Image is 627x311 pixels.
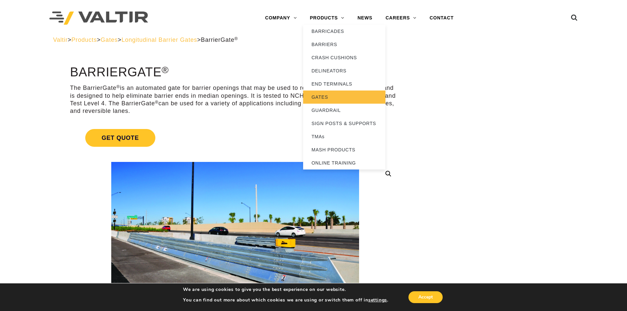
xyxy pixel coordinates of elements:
a: CRASH CUSHIONS [303,51,385,64]
span: Get Quote [85,129,155,147]
a: ONLINE TRAINING [303,156,385,169]
button: settings [368,297,387,303]
p: You can find out more about which cookies we are using or switch them off in . [183,297,388,303]
a: MASH PRODUCTS [303,143,385,156]
a: GATES [303,91,385,104]
p: We are using cookies to give you the best experience on our website. [183,287,388,293]
img: Valtir [49,12,148,25]
a: CONTACT [423,12,460,25]
span: BarrierGate [201,37,238,43]
a: Products [71,37,97,43]
sup: ® [162,65,169,75]
a: COMPANY [258,12,303,25]
a: PRODUCTS [303,12,351,25]
sup: ® [117,84,120,89]
a: Longitudinal Barrier Gates [121,37,197,43]
a: END TERMINALS [303,77,385,91]
h1: BarrierGate [70,65,400,79]
a: CAREERS [379,12,423,25]
a: BARRICADES [303,25,385,38]
a: Valtir [53,37,67,43]
a: DELINEATORS [303,64,385,77]
a: SIGN POSTS & SUPPORTS [303,117,385,130]
div: > > > > [53,36,574,44]
button: Accept [408,291,443,303]
sup: ® [155,100,159,105]
a: Gates [101,37,118,43]
a: Get Quote [70,121,400,155]
a: TMAs [303,130,385,143]
a: NEWS [351,12,379,25]
a: GUARDRAIL [303,104,385,117]
p: The BarrierGate is an automated gate for barrier openings that may be used to restrict unauthoriz... [70,84,400,115]
sup: ® [234,36,238,41]
a: BARRIERS [303,38,385,51]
